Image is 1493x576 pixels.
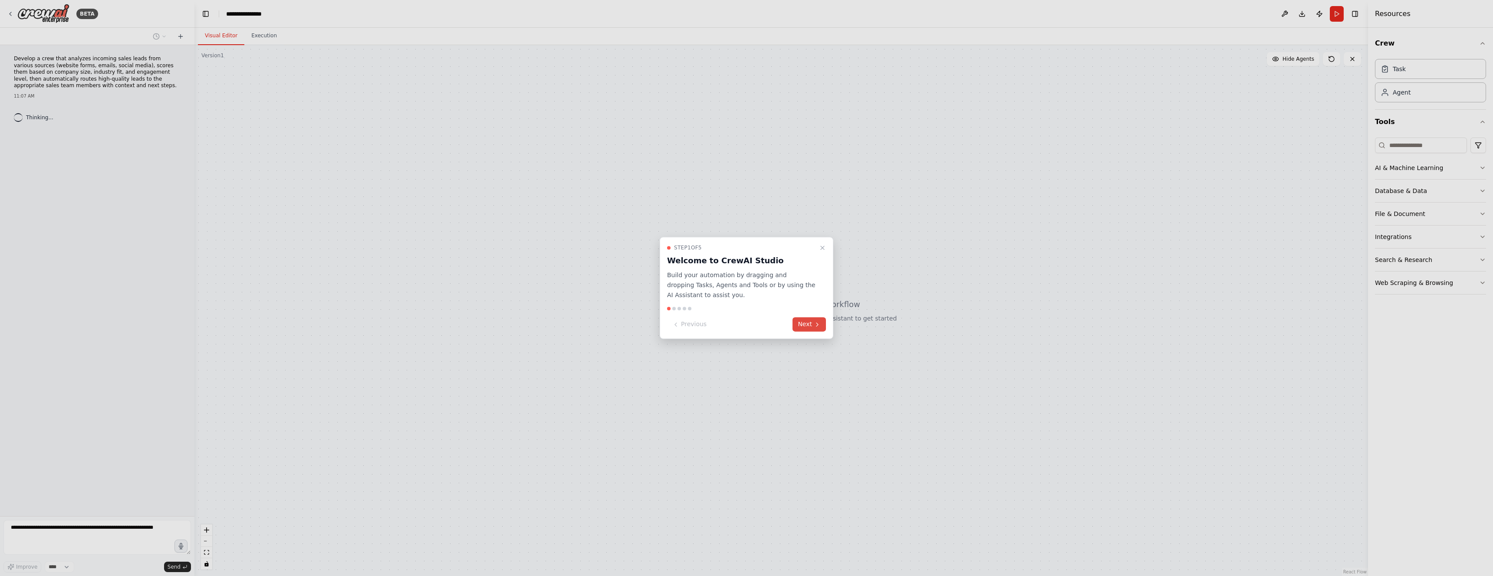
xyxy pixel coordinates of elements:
h3: Welcome to CrewAI Studio [667,255,816,267]
button: Next [793,317,826,332]
p: Build your automation by dragging and dropping Tasks, Agents and Tools or by using the AI Assista... [667,270,816,300]
button: Previous [667,317,712,332]
span: Step 1 of 5 [674,244,702,251]
button: Hide left sidebar [200,8,212,20]
button: Close walkthrough [817,242,828,253]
